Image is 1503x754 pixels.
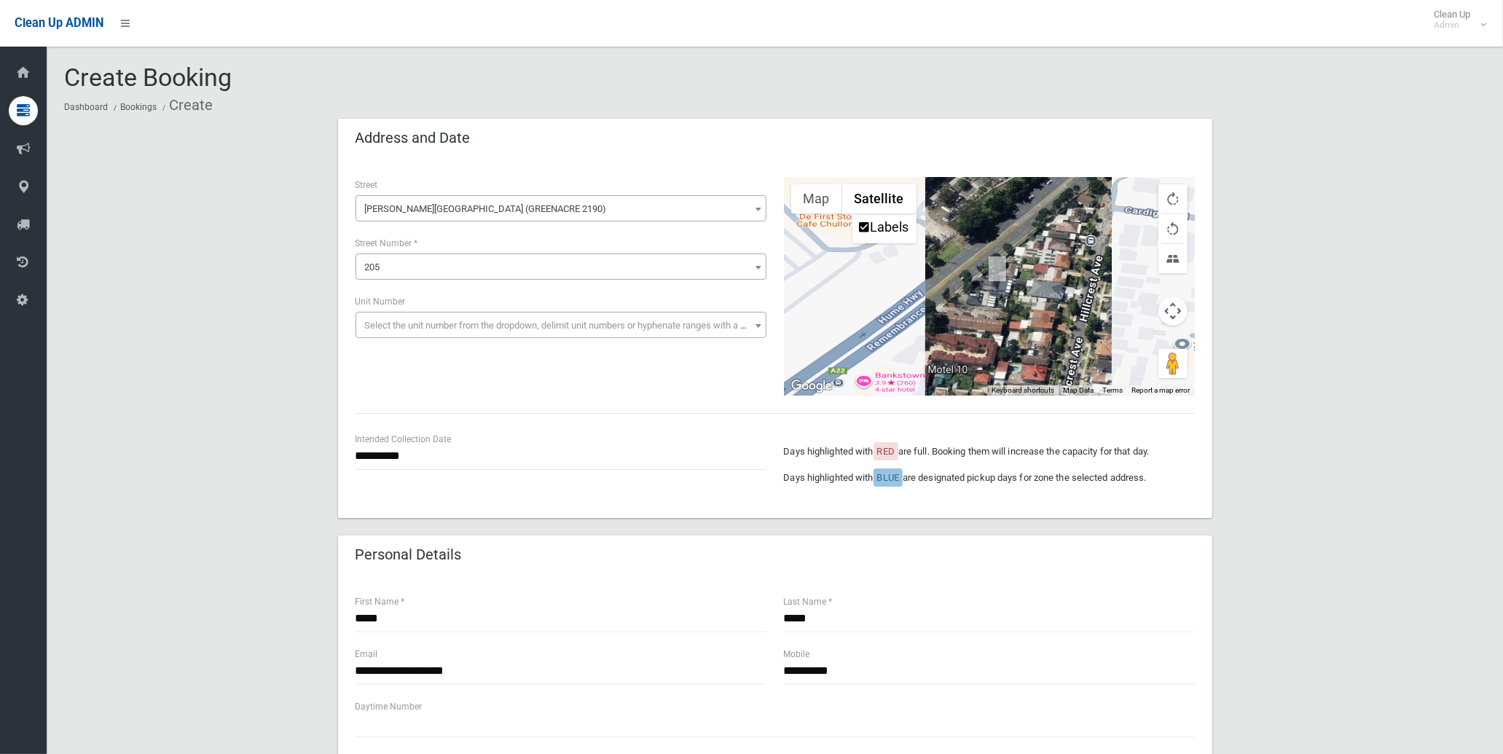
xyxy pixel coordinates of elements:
[788,377,836,396] img: Google
[1427,9,1485,31] span: Clean Up
[852,213,917,243] ul: Show satellite imagery
[788,377,836,396] a: Open this area in Google Maps (opens a new window)
[359,257,763,278] span: 205
[791,184,842,213] button: Show street map
[356,254,766,280] span: 205
[64,63,232,92] span: Create Booking
[1064,385,1094,396] button: Map Data
[15,16,103,30] span: Clean Up ADMIN
[1158,214,1188,243] button: Rotate map counterclockwise
[871,219,909,235] label: Labels
[1132,386,1190,394] a: Report a map error
[877,446,895,457] span: RED
[338,124,488,152] header: Address and Date
[854,215,915,242] li: Labels
[784,443,1195,460] p: Days highlighted with are full. Booking them will increase the capacity for that day.
[1158,297,1188,326] button: Map camera controls
[120,102,157,112] a: Bookings
[992,385,1055,396] button: Keyboard shortcuts
[356,195,766,221] span: Hume Highway (GREENACRE 2190)
[365,320,772,331] span: Select the unit number from the dropdown, delimit unit numbers or hyphenate ranges with a comma
[1103,386,1123,394] a: Terms (opens in new tab)
[1434,20,1470,31] small: Admin
[365,262,380,272] span: 205
[1158,349,1188,378] button: Drag Pegman onto the map to open Street View
[159,92,213,119] li: Create
[877,472,899,483] span: BLUE
[784,469,1195,487] p: Days highlighted with are designated pickup days for zone the selected address.
[64,102,108,112] a: Dashboard
[989,256,1006,281] div: 205 Hume Highway, GREENACRE NSW 2190
[842,184,917,213] button: Show satellite imagery
[1158,244,1188,273] button: Tilt map
[1158,184,1188,213] button: Rotate map clockwise
[338,541,479,569] header: Personal Details
[359,199,763,219] span: Hume Highway (GREENACRE 2190)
